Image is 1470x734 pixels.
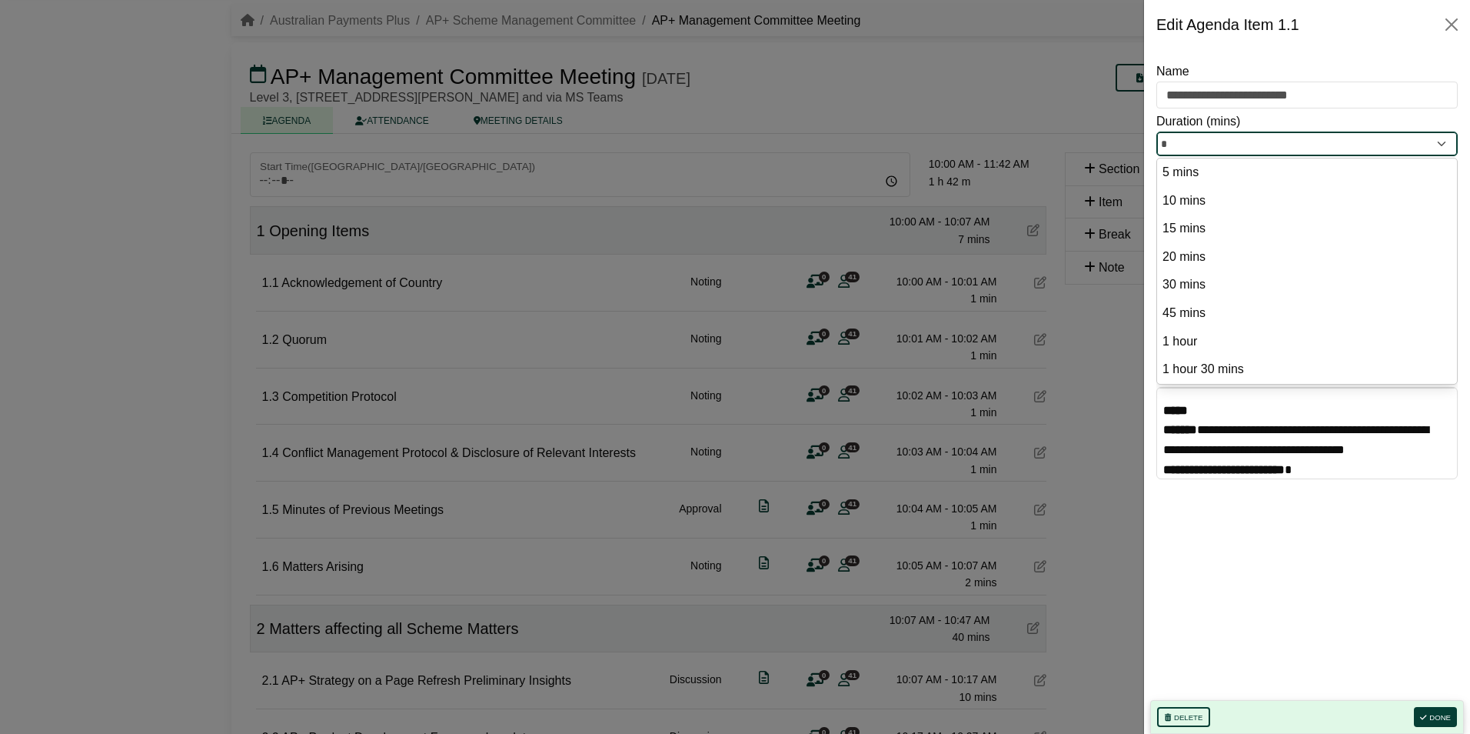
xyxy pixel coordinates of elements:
li: 30 [1157,271,1457,299]
button: Done [1414,707,1457,727]
li: 15 [1157,215,1457,243]
li: 90 [1157,355,1457,384]
label: Duration (mins) [1156,112,1240,132]
label: Name [1156,62,1189,82]
option: 30 mins [1161,275,1453,295]
li: 20 [1157,243,1457,272]
li: 10 [1157,187,1457,215]
option: 15 mins [1161,219,1453,239]
option: 5 mins [1161,162,1453,183]
option: 20 mins [1161,247,1453,268]
option: 10 mins [1161,191,1453,212]
option: 45 mins [1161,303,1453,324]
div: Edit Agenda Item 1.1 [1156,12,1299,37]
li: 45 [1157,299,1457,328]
option: 1 hour 30 mins [1161,359,1453,380]
button: Delete [1157,707,1210,727]
li: 5 [1157,158,1457,187]
li: 60 [1157,328,1457,356]
button: Close [1439,12,1464,37]
option: 1 hour [1161,332,1453,352]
